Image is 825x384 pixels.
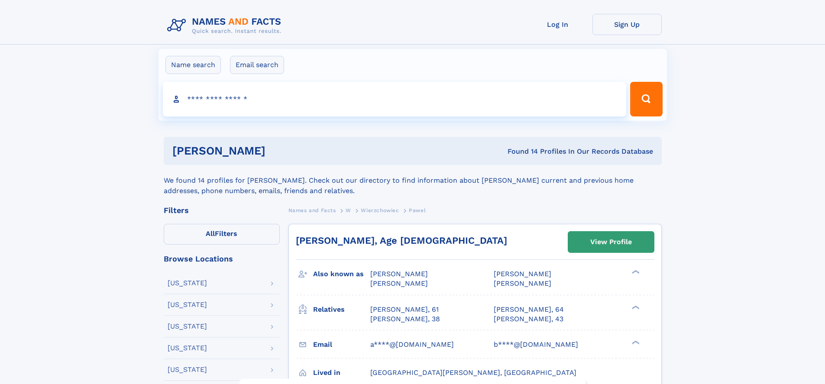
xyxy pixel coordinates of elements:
img: Logo Names and Facts [164,14,288,37]
span: [PERSON_NAME] [370,270,428,278]
a: [PERSON_NAME], 43 [494,314,563,324]
div: [US_STATE] [168,301,207,308]
div: ❯ [630,269,640,275]
div: Filters [164,207,280,214]
div: [US_STATE] [168,323,207,330]
a: Log In [523,14,592,35]
input: search input [163,82,627,116]
a: Names and Facts [288,205,336,216]
span: [GEOGRAPHIC_DATA][PERSON_NAME], [GEOGRAPHIC_DATA] [370,368,576,377]
div: We found 14 profiles for [PERSON_NAME]. Check out our directory to find information about [PERSON... [164,165,662,196]
a: Sign Up [592,14,662,35]
h3: Relatives [313,302,370,317]
a: Wierzchowiec [361,205,399,216]
a: [PERSON_NAME], 38 [370,314,440,324]
label: Name search [165,56,221,74]
h1: [PERSON_NAME] [172,145,387,156]
h3: Also known as [313,267,370,281]
span: [PERSON_NAME] [370,279,428,287]
div: View Profile [590,232,632,252]
span: Wierzchowiec [361,207,399,213]
a: [PERSON_NAME], 61 [370,305,439,314]
div: [US_STATE] [168,345,207,352]
span: W [346,207,351,213]
a: [PERSON_NAME], Age [DEMOGRAPHIC_DATA] [296,235,507,246]
span: [PERSON_NAME] [494,270,551,278]
span: Pawel [409,207,426,213]
a: [PERSON_NAME], 64 [494,305,564,314]
div: Browse Locations [164,255,280,263]
span: All [206,229,215,238]
label: Email search [230,56,284,74]
label: Filters [164,224,280,245]
div: ❯ [630,304,640,310]
span: [PERSON_NAME] [494,279,551,287]
button: Search Button [630,82,662,116]
a: View Profile [568,232,654,252]
div: ❯ [630,339,640,345]
h3: Email [313,337,370,352]
div: [US_STATE] [168,280,207,287]
div: [US_STATE] [168,366,207,373]
div: Found 14 Profiles In Our Records Database [386,147,653,156]
a: W [346,205,351,216]
h3: Lived in [313,365,370,380]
